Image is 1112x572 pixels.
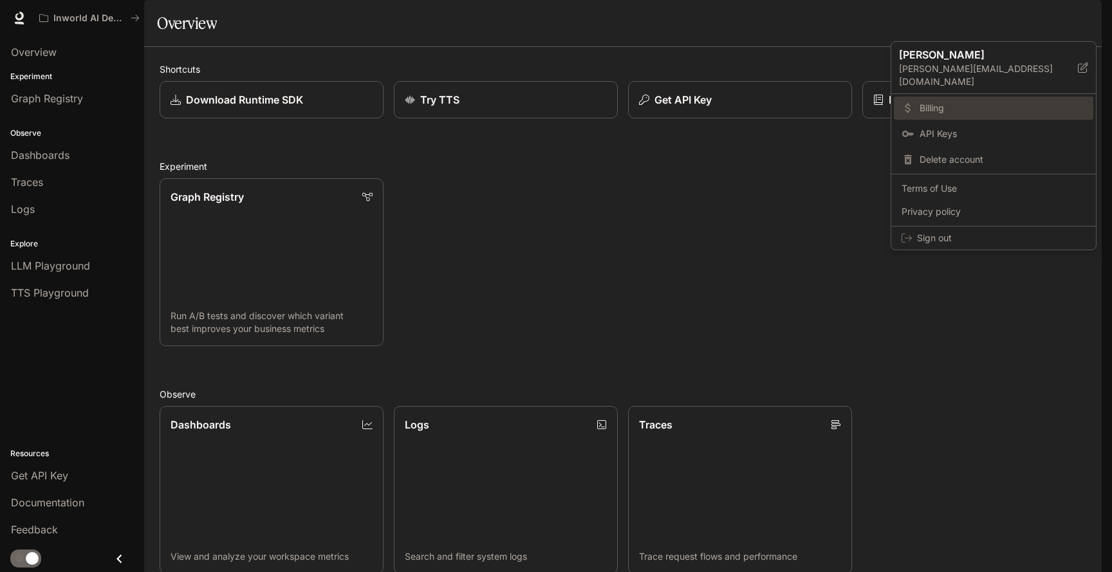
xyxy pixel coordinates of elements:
a: Billing [894,97,1093,120]
a: Privacy policy [894,200,1093,223]
div: Delete account [894,148,1093,171]
span: Delete account [920,153,1086,166]
div: Sign out [891,226,1096,250]
span: Terms of Use [902,182,1086,195]
p: [PERSON_NAME] [899,47,1057,62]
span: Billing [920,102,1086,115]
span: API Keys [920,127,1086,140]
span: Sign out [917,232,1086,244]
a: API Keys [894,122,1093,145]
p: [PERSON_NAME][EMAIL_ADDRESS][DOMAIN_NAME] [899,62,1078,88]
a: Terms of Use [894,177,1093,200]
div: [PERSON_NAME][PERSON_NAME][EMAIL_ADDRESS][DOMAIN_NAME] [891,42,1096,94]
span: Privacy policy [902,205,1086,218]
